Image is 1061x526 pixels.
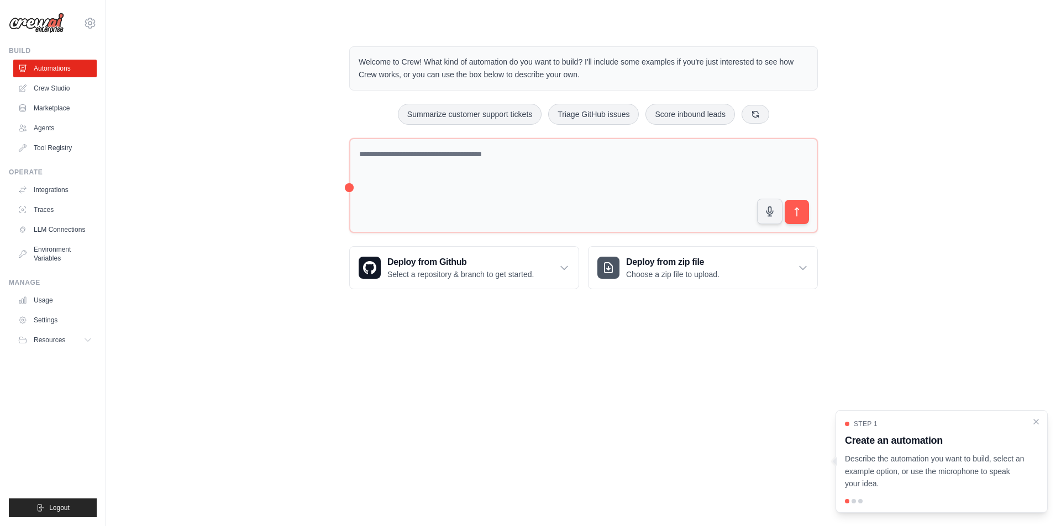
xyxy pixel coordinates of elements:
span: Resources [34,336,65,344]
a: Environment Variables [13,241,97,267]
a: Integrations [13,181,97,199]
div: Build [9,46,97,55]
button: Triage GitHub issues [548,104,639,125]
a: Crew Studio [13,79,97,97]
span: Step 1 [854,419,878,428]
div: Manage [9,278,97,287]
img: Logo [9,13,64,34]
span: Logout [49,503,70,512]
h3: Create an automation [845,433,1025,448]
p: Select a repository & branch to get started. [387,269,534,280]
a: Traces [13,201,97,219]
button: Close walkthrough [1032,417,1041,426]
button: Resources [13,331,97,349]
a: Tool Registry [13,139,97,157]
a: LLM Connections [13,221,97,238]
a: Agents [13,119,97,137]
iframe: Chat Widget [1006,473,1061,526]
button: Summarize customer support tickets [398,104,542,125]
p: Choose a zip file to upload. [626,269,719,280]
a: Marketplace [13,99,97,117]
button: Score inbound leads [645,104,735,125]
a: Automations [13,60,97,77]
a: Settings [13,311,97,329]
a: Usage [13,291,97,309]
p: Describe the automation you want to build, select an example option, or use the microphone to spe... [845,453,1025,490]
button: Logout [9,498,97,517]
div: Widget de chat [1006,473,1061,526]
div: Operate [9,168,97,177]
h3: Deploy from Github [387,256,534,269]
p: Welcome to Crew! What kind of automation do you want to build? I'll include some examples if you'... [359,56,808,81]
h3: Deploy from zip file [626,256,719,269]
